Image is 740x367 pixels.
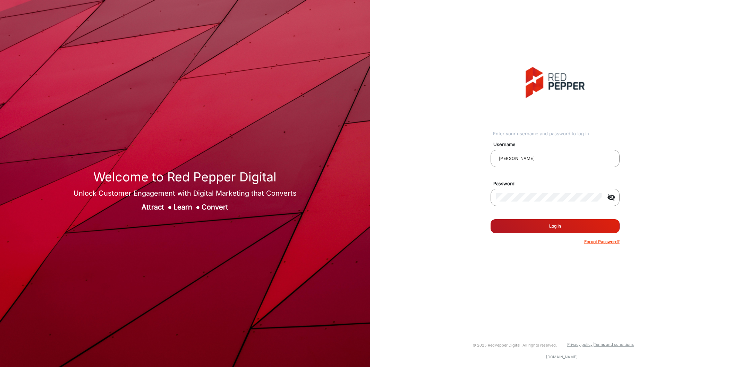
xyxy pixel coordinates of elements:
[74,170,297,185] h1: Welcome to Red Pepper Digital
[74,202,297,212] div: Attract Learn Convert
[488,180,628,187] mat-label: Password
[491,219,620,233] button: Log In
[546,355,578,359] a: [DOMAIN_NAME]
[584,239,620,245] p: Forgot Password?
[488,141,628,148] mat-label: Username
[567,342,593,347] a: Privacy policy
[493,130,620,137] div: Enter your username and password to log in
[496,154,614,163] input: Your username
[594,342,634,347] a: Terms and conditions
[526,67,585,98] img: vmg-logo
[593,342,594,347] a: |
[196,203,200,211] span: ●
[473,343,557,348] small: © 2025 RedPepper Digital. All rights reserved.
[74,188,297,198] div: Unlock Customer Engagement with Digital Marketing that Converts
[603,193,620,202] mat-icon: visibility_off
[168,203,172,211] span: ●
